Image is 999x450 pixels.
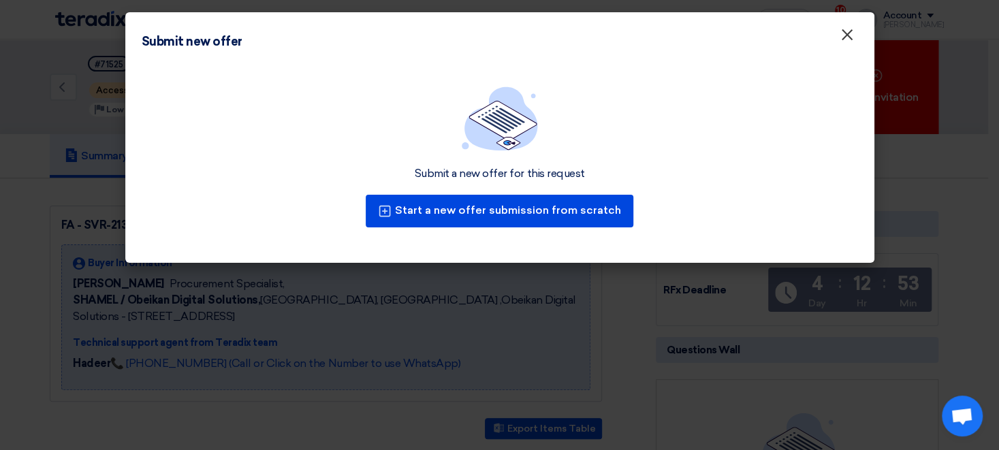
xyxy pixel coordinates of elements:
[829,22,865,49] button: Close
[366,195,633,227] button: Start a new offer submission from scratch
[462,86,538,150] img: empty_state_list.svg
[142,33,242,51] div: Submit new offer
[942,396,983,436] div: Open chat
[840,25,854,52] span: ×
[414,167,584,181] div: Submit a new offer for this request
